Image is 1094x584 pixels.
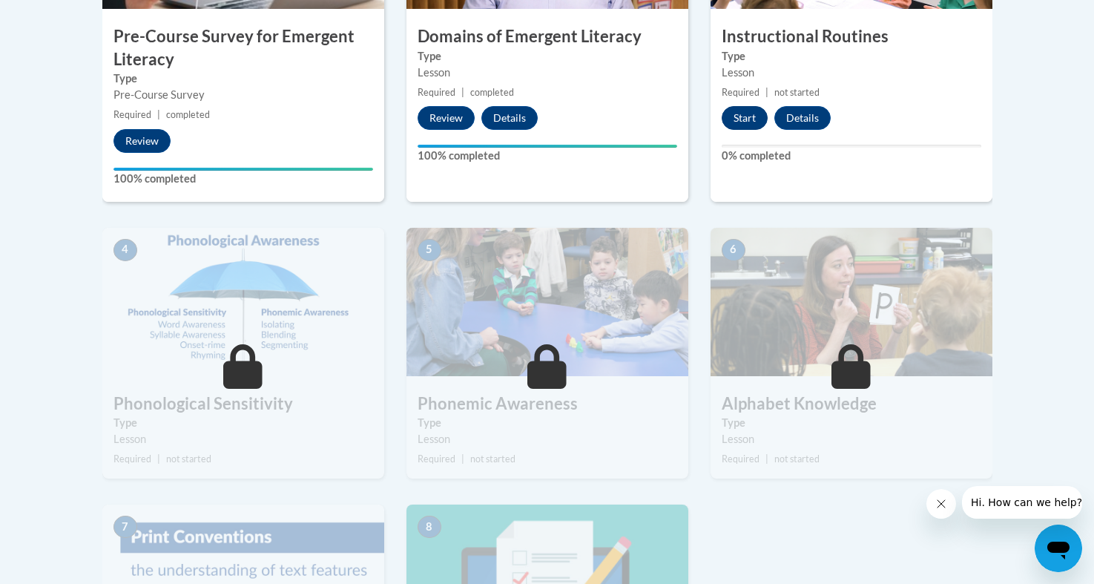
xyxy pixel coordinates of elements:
[418,87,455,98] span: Required
[711,25,992,48] h3: Instructional Routines
[166,109,210,120] span: completed
[418,48,677,65] label: Type
[774,106,831,130] button: Details
[113,171,373,187] label: 100% completed
[711,393,992,416] h3: Alphabet Knowledge
[418,453,455,465] span: Required
[157,453,160,465] span: |
[765,453,768,465] span: |
[418,145,677,148] div: Your progress
[418,516,441,538] span: 8
[1035,525,1082,572] iframe: Button to launch messaging window
[774,453,820,465] span: not started
[722,148,981,164] label: 0% completed
[113,70,373,87] label: Type
[157,109,160,120] span: |
[113,431,373,447] div: Lesson
[470,87,514,98] span: completed
[113,516,137,538] span: 7
[722,415,981,431] label: Type
[113,239,137,261] span: 4
[722,65,981,81] div: Lesson
[765,87,768,98] span: |
[113,129,171,153] button: Review
[113,109,151,120] span: Required
[113,453,151,465] span: Required
[722,453,759,465] span: Required
[102,228,384,376] img: Course Image
[962,486,1082,519] iframe: Message from company
[418,148,677,164] label: 100% completed
[113,87,373,103] div: Pre-Course Survey
[774,87,820,98] span: not started
[722,106,768,130] button: Start
[711,228,992,376] img: Course Image
[418,106,475,130] button: Review
[722,431,981,447] div: Lesson
[481,106,538,130] button: Details
[722,48,981,65] label: Type
[102,25,384,71] h3: Pre-Course Survey for Emergent Literacy
[470,453,515,465] span: not started
[418,415,677,431] label: Type
[418,431,677,447] div: Lesson
[418,65,677,81] div: Lesson
[461,87,464,98] span: |
[102,393,384,416] h3: Phonological Sensitivity
[926,489,956,519] iframe: Close message
[113,415,373,431] label: Type
[113,168,373,171] div: Your progress
[406,228,688,376] img: Course Image
[166,453,211,465] span: not started
[406,25,688,48] h3: Domains of Emergent Literacy
[461,453,464,465] span: |
[418,239,441,261] span: 5
[722,239,745,261] span: 6
[406,393,688,416] h3: Phonemic Awareness
[722,87,759,98] span: Required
